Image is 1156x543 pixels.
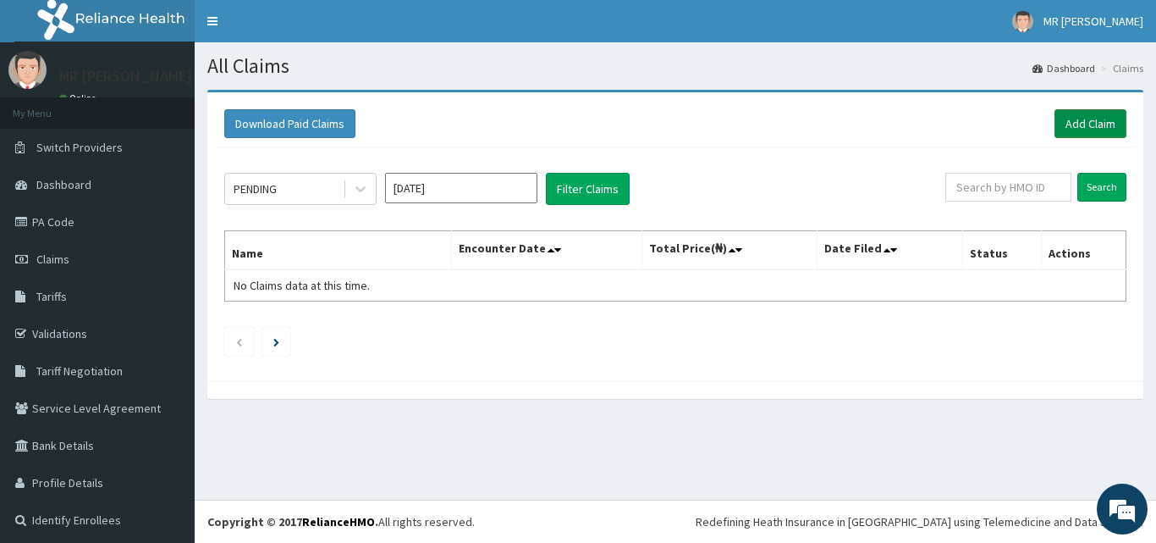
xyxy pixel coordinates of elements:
span: No Claims data at this time. [234,278,370,293]
th: Actions [1041,231,1126,270]
span: MR [PERSON_NAME] [1043,14,1143,29]
li: Claims [1097,61,1143,75]
div: Redefining Heath Insurance in [GEOGRAPHIC_DATA] using Telemedicine and Data Science! [696,513,1143,530]
a: Add Claim [1054,109,1126,138]
h1: All Claims [207,55,1143,77]
a: RelianceHMO [302,514,375,529]
a: Next page [273,334,279,349]
span: Switch Providers [36,140,123,155]
th: Status [963,231,1042,270]
button: Download Paid Claims [224,109,355,138]
a: Previous page [235,334,243,349]
button: Filter Claims [546,173,630,205]
img: User Image [1012,11,1033,32]
th: Total Price(₦) [641,231,817,270]
strong: Copyright © 2017 . [207,514,378,529]
img: User Image [8,51,47,89]
th: Name [225,231,452,270]
a: Online [59,92,100,104]
th: Date Filed [817,231,963,270]
div: PENDING [234,180,277,197]
input: Select Month and Year [385,173,537,203]
p: MR [PERSON_NAME] [59,69,192,84]
a: Dashboard [1032,61,1095,75]
input: Search by HMO ID [945,173,1071,202]
span: Tariffs [36,289,67,304]
span: Claims [36,252,69,267]
footer: All rights reserved. [195,500,1156,543]
input: Search [1077,173,1126,202]
span: Dashboard [36,177,91,192]
th: Encounter Date [452,231,641,270]
span: Tariff Negotiation [36,363,123,379]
